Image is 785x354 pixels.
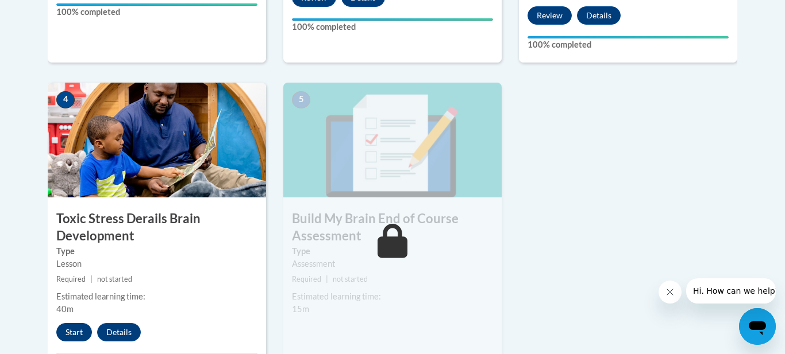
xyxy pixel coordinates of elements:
button: Start [56,323,92,341]
div: Your progress [292,18,493,21]
iframe: Close message [659,281,682,304]
span: 15m [292,304,309,314]
span: | [326,275,328,283]
h3: Toxic Stress Derails Brain Development [48,210,266,246]
label: 100% completed [528,38,729,51]
img: Course Image [283,83,502,197]
img: Course Image [48,83,266,197]
span: Required [56,275,86,283]
span: not started [333,275,368,283]
span: 5 [292,91,310,108]
button: Review [528,6,572,25]
span: | [90,275,93,283]
iframe: Button to launch messaging window [739,308,776,345]
button: Details [577,6,621,25]
span: not started [97,275,132,283]
span: 40m [56,304,74,314]
label: Type [56,245,257,258]
div: Estimated learning time: [56,290,257,303]
label: 100% completed [292,21,493,33]
label: Type [292,245,493,258]
div: Assessment [292,258,493,270]
h3: Build My Brain End of Course Assessment [283,210,502,246]
iframe: Message from company [686,278,776,304]
span: Hi. How can we help? [7,8,93,17]
div: Estimated learning time: [292,290,493,303]
div: Your progress [56,3,257,6]
button: Details [97,323,141,341]
div: Your progress [528,36,729,38]
label: 100% completed [56,6,257,18]
div: Lesson [56,258,257,270]
span: 4 [56,91,75,108]
span: Required [292,275,321,283]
